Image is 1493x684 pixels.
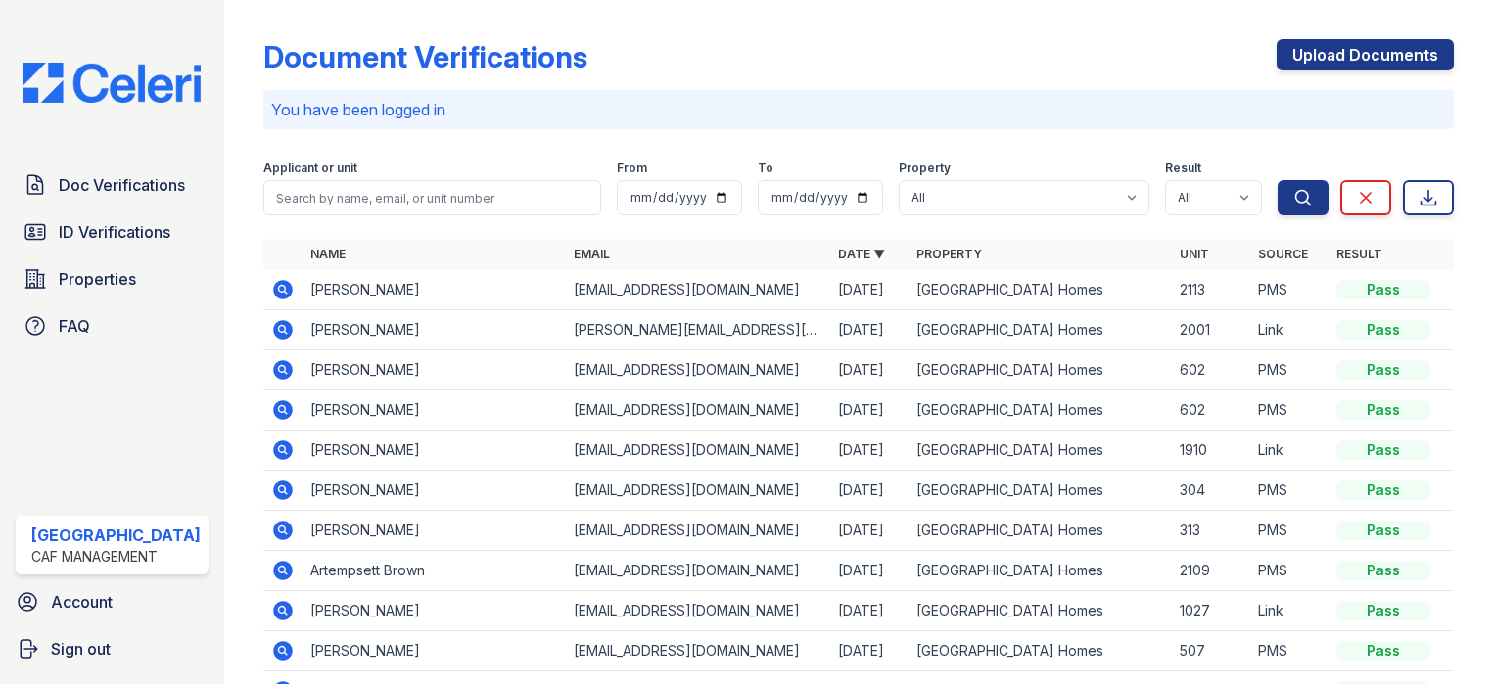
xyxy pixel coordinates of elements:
[909,631,1172,671] td: [GEOGRAPHIC_DATA] Homes
[1172,631,1250,671] td: 507
[574,247,610,261] a: Email
[16,212,209,251] a: ID Verifications
[1250,390,1329,431] td: PMS
[758,160,773,176] label: To
[1336,641,1430,661] div: Pass
[566,270,829,310] td: [EMAIL_ADDRESS][DOMAIN_NAME]
[566,390,829,431] td: [EMAIL_ADDRESS][DOMAIN_NAME]
[830,511,909,551] td: [DATE]
[830,591,909,631] td: [DATE]
[31,524,201,547] div: [GEOGRAPHIC_DATA]
[51,590,113,614] span: Account
[830,471,909,511] td: [DATE]
[303,310,566,350] td: [PERSON_NAME]
[566,631,829,671] td: [EMAIL_ADDRESS][DOMAIN_NAME]
[1250,631,1329,671] td: PMS
[51,637,111,661] span: Sign out
[1172,511,1250,551] td: 313
[31,547,201,567] div: CAF Management
[16,165,209,205] a: Doc Verifications
[1258,247,1308,261] a: Source
[909,551,1172,591] td: [GEOGRAPHIC_DATA] Homes
[1336,561,1430,580] div: Pass
[830,390,909,431] td: [DATE]
[1250,350,1329,390] td: PMS
[263,180,601,215] input: Search by name, email, or unit number
[1277,39,1454,70] a: Upload Documents
[1336,400,1430,420] div: Pass
[1250,551,1329,591] td: PMS
[303,390,566,431] td: [PERSON_NAME]
[303,511,566,551] td: [PERSON_NAME]
[16,306,209,345] a: FAQ
[617,160,647,176] label: From
[899,160,951,176] label: Property
[1336,440,1430,460] div: Pass
[303,350,566,390] td: [PERSON_NAME]
[830,310,909,350] td: [DATE]
[1250,511,1329,551] td: PMS
[303,471,566,511] td: [PERSON_NAME]
[1172,591,1250,631] td: 1027
[1172,310,1250,350] td: 2001
[830,270,909,310] td: [DATE]
[1172,471,1250,511] td: 304
[566,591,829,631] td: [EMAIL_ADDRESS][DOMAIN_NAME]
[566,350,829,390] td: [EMAIL_ADDRESS][DOMAIN_NAME]
[566,431,829,471] td: [EMAIL_ADDRESS][DOMAIN_NAME]
[271,98,1446,121] p: You have been logged in
[830,551,909,591] td: [DATE]
[909,431,1172,471] td: [GEOGRAPHIC_DATA] Homes
[1336,480,1430,500] div: Pass
[8,63,216,103] img: CE_Logo_Blue-a8612792a0a2168367f1c8372b55b34899dd931a85d93a1a3d3e32e68fde9ad4.png
[303,631,566,671] td: [PERSON_NAME]
[1172,551,1250,591] td: 2109
[1165,160,1201,176] label: Result
[303,591,566,631] td: [PERSON_NAME]
[303,431,566,471] td: [PERSON_NAME]
[838,247,885,261] a: Date ▼
[263,160,357,176] label: Applicant or unit
[916,247,982,261] a: Property
[263,39,587,74] div: Document Verifications
[566,310,829,350] td: [PERSON_NAME][EMAIL_ADDRESS][PERSON_NAME][DOMAIN_NAME]
[303,551,566,591] td: Artempsett Brown
[830,631,909,671] td: [DATE]
[1172,390,1250,431] td: 602
[1180,247,1209,261] a: Unit
[1250,591,1329,631] td: Link
[909,591,1172,631] td: [GEOGRAPHIC_DATA] Homes
[909,511,1172,551] td: [GEOGRAPHIC_DATA] Homes
[909,270,1172,310] td: [GEOGRAPHIC_DATA] Homes
[1250,310,1329,350] td: Link
[566,551,829,591] td: [EMAIL_ADDRESS][DOMAIN_NAME]
[8,629,216,668] a: Sign out
[909,310,1172,350] td: [GEOGRAPHIC_DATA] Homes
[909,390,1172,431] td: [GEOGRAPHIC_DATA] Homes
[8,582,216,621] a: Account
[1336,601,1430,620] div: Pass
[909,471,1172,511] td: [GEOGRAPHIC_DATA] Homes
[1336,521,1430,540] div: Pass
[59,314,90,338] span: FAQ
[310,247,346,261] a: Name
[1336,280,1430,299] div: Pass
[1172,431,1250,471] td: 1910
[1172,350,1250,390] td: 602
[1250,270,1329,310] td: PMS
[1250,431,1329,471] td: Link
[909,350,1172,390] td: [GEOGRAPHIC_DATA] Homes
[303,270,566,310] td: [PERSON_NAME]
[1250,471,1329,511] td: PMS
[59,220,170,244] span: ID Verifications
[1336,247,1382,261] a: Result
[16,259,209,298] a: Properties
[1336,360,1430,380] div: Pass
[566,471,829,511] td: [EMAIL_ADDRESS][DOMAIN_NAME]
[830,431,909,471] td: [DATE]
[830,350,909,390] td: [DATE]
[566,511,829,551] td: [EMAIL_ADDRESS][DOMAIN_NAME]
[1336,320,1430,340] div: Pass
[1172,270,1250,310] td: 2113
